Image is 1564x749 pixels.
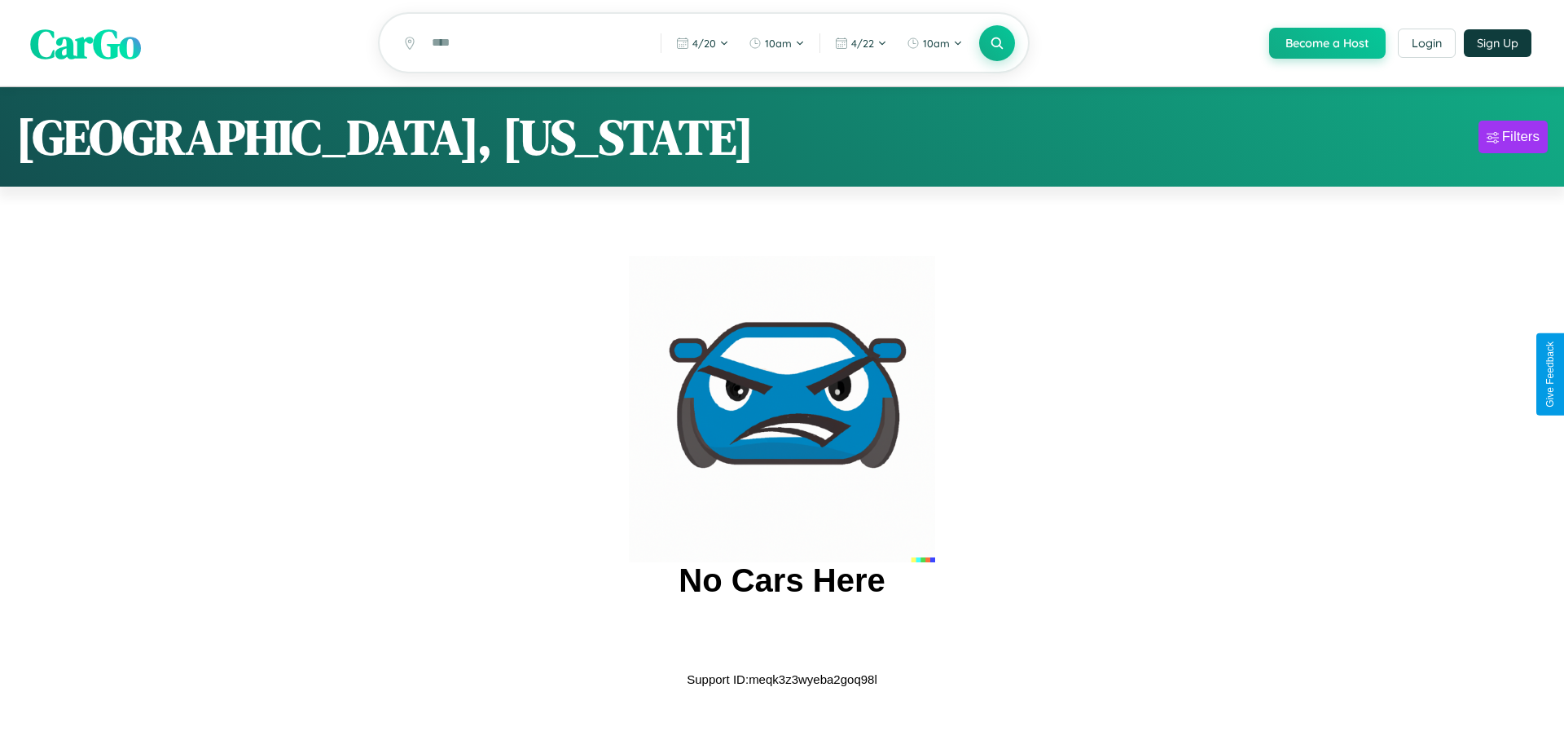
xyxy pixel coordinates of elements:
span: 4 / 20 [692,37,716,50]
span: CarGo [30,15,141,71]
span: 4 / 22 [851,37,874,50]
button: 4/20 [668,30,737,56]
img: car [629,256,935,562]
span: 10am [765,37,792,50]
h2: No Cars Here [679,562,885,599]
button: 4/22 [827,30,895,56]
button: Login [1398,29,1456,58]
button: 10am [740,30,813,56]
button: Filters [1478,121,1548,153]
button: 10am [898,30,971,56]
span: 10am [923,37,950,50]
button: Become a Host [1269,28,1386,59]
p: Support ID: meqk3z3wyeba2goq98l [687,668,877,690]
h1: [GEOGRAPHIC_DATA], [US_STATE] [16,104,753,170]
div: Give Feedback [1544,341,1556,408]
div: Filters [1502,129,1540,145]
button: Sign Up [1464,29,1531,57]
